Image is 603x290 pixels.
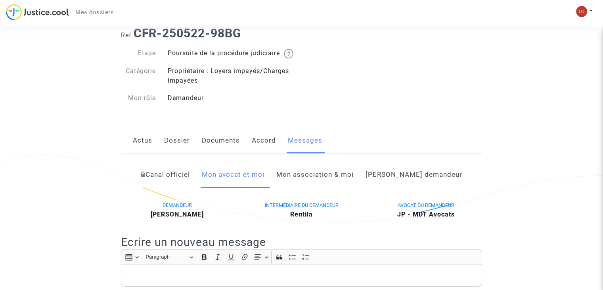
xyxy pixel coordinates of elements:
[121,265,482,287] div: Rich Text Editor, main
[121,235,482,249] h2: Ecrire un nouveau message
[202,162,264,188] a: Mon avocat et moi
[134,26,241,40] b: CFR-250522-98BG
[252,128,276,154] a: Accord
[115,93,162,103] div: Mon rôle
[163,202,192,208] span: DEMANDEUR
[6,4,69,20] img: jc-logo.svg
[115,48,162,58] div: Etape
[141,162,190,188] a: Canal officiel
[398,202,454,208] span: AVOCAT DU DEMANDEUR
[397,211,455,218] b: JP - MDT Avocats
[162,66,302,85] div: Propriétaire : Loyers impayés/Charges impayées
[121,249,482,265] div: Editor toolbar
[164,128,190,154] a: Dossier
[366,162,462,188] a: [PERSON_NAME] demandeur
[162,48,302,58] div: Poursuite de la procédure judiciaire
[145,252,187,262] span: Paragraph
[290,211,313,218] b: Rentila
[276,162,354,188] a: Mon association & moi
[115,66,162,85] div: Catégorie
[121,31,134,39] span: Ref.
[133,128,152,154] a: Actus
[142,251,197,263] button: Paragraph
[69,6,120,18] a: Mes dossiers
[288,128,322,154] a: Messages
[264,202,338,208] span: INTERMÉDIAIRE DU DEMANDEUR
[151,211,204,218] b: [PERSON_NAME]
[284,49,293,58] img: help.svg
[162,93,302,103] div: Demandeur
[202,128,240,154] a: Documents
[75,9,114,16] span: Mes dossiers
[576,6,587,17] img: c7cbda8de7b9edbda76a00776ba4718e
